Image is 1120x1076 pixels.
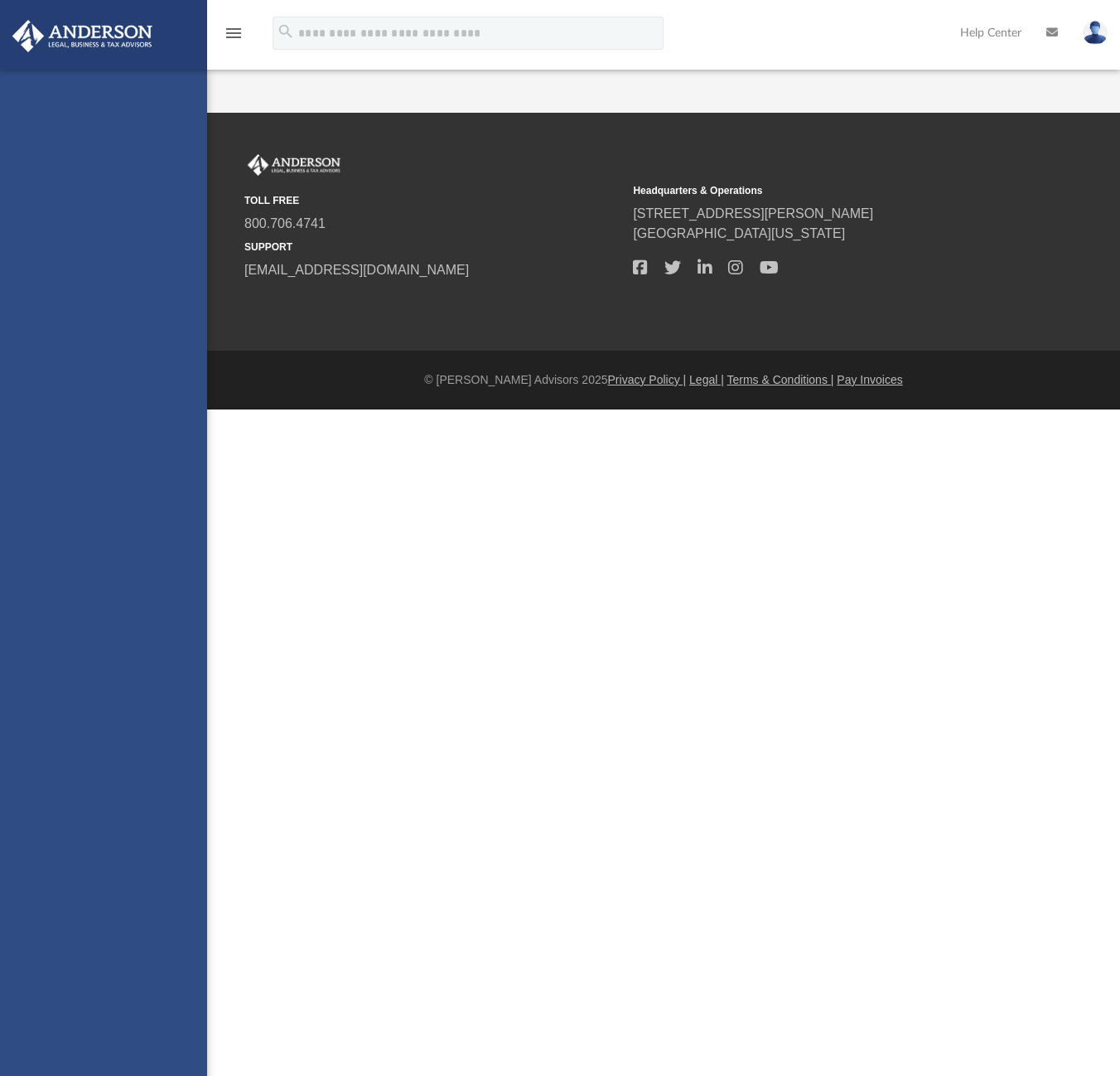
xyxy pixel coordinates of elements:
a: [GEOGRAPHIC_DATA][US_STATE] [633,226,845,240]
small: Headquarters & Operations [633,183,1010,198]
a: Pay Invoices [837,373,902,386]
img: Anderson Advisors Platinum Portal [244,154,344,176]
a: Legal | [689,373,724,386]
img: User Pic [1083,21,1108,45]
a: menu [224,32,244,43]
i: menu [224,23,244,43]
a: 800.706.4741 [244,216,326,230]
a: Terms & Conditions | [727,373,834,386]
small: TOLL FREE [244,193,621,208]
a: [EMAIL_ADDRESS][DOMAIN_NAME] [244,263,469,277]
img: Anderson Advisors Platinum Portal [7,20,157,52]
small: SUPPORT [244,240,621,254]
i: search [277,22,295,41]
a: Privacy Policy | [608,373,687,386]
div: © [PERSON_NAME] Advisors 2025 [207,371,1120,389]
a: [STREET_ADDRESS][PERSON_NAME] [633,206,873,221]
